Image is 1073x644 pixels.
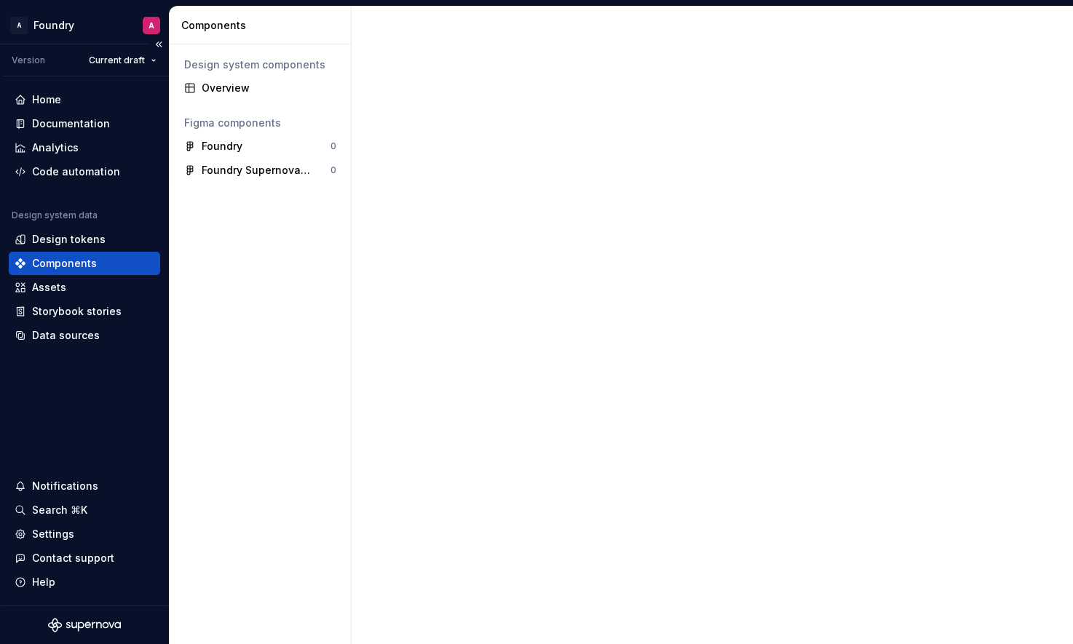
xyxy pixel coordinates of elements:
button: Help [9,571,160,594]
div: 0 [330,140,336,152]
div: Overview [202,81,336,95]
div: Design system components [184,57,336,72]
div: Data sources [32,328,100,343]
div: Settings [32,527,74,541]
button: AFoundryA [3,9,166,41]
div: Code automation [32,164,120,179]
div: Storybook stories [32,304,122,319]
div: Contact support [32,551,114,565]
svg: Supernova Logo [48,618,121,632]
button: Notifications [9,474,160,498]
a: Storybook stories [9,300,160,323]
div: Search ⌘K [32,503,87,517]
a: Foundry Supernova Assets0 [178,159,342,182]
a: Design tokens [9,228,160,251]
div: Assets [32,280,66,295]
a: Home [9,88,160,111]
div: Notifications [32,479,98,493]
a: Foundry0 [178,135,342,158]
div: A [10,17,28,34]
div: Home [32,92,61,107]
div: Design tokens [32,232,106,247]
div: A [149,20,154,31]
div: Foundry Supernova Assets [202,163,310,178]
div: Components [32,256,97,271]
span: Current draft [89,55,145,66]
a: Overview [178,76,342,100]
button: Current draft [82,50,163,71]
a: Components [9,252,160,275]
a: Data sources [9,324,160,347]
a: Analytics [9,136,160,159]
button: Collapse sidebar [149,34,169,55]
div: Figma components [184,116,336,130]
div: Documentation [32,116,110,131]
button: Search ⌘K [9,498,160,522]
a: Settings [9,522,160,546]
div: Design system data [12,210,98,221]
div: Analytics [32,140,79,155]
button: Contact support [9,546,160,570]
div: Foundry [202,139,242,154]
div: Components [181,18,345,33]
a: Code automation [9,160,160,183]
div: 0 [330,164,336,176]
div: Foundry [33,18,74,33]
a: Assets [9,276,160,299]
div: Help [32,575,55,589]
a: Documentation [9,112,160,135]
div: Version [12,55,45,66]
